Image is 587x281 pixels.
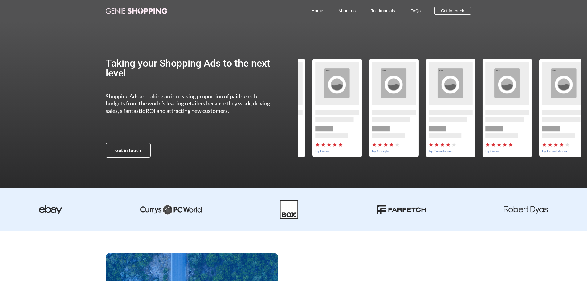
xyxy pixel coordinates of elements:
span: Get in touch [115,148,141,153]
a: FAQs [403,4,428,18]
div: by-google [365,59,422,157]
div: Slides [298,59,581,157]
img: genie-shopping-logo [106,8,167,14]
h2: Taking your Shopping Ads to the next level [106,58,276,78]
img: farfetch-01 [377,205,426,214]
div: 3 / 5 [308,59,365,157]
a: Get in touch [106,143,151,158]
div: by-crowdstorm [422,59,479,157]
a: About us [331,4,363,18]
div: 5 / 5 [422,59,479,157]
a: Testimonials [363,4,403,18]
img: robert dyas [504,206,548,214]
nav: Menu [194,4,429,18]
img: Box-01 [280,200,298,219]
div: 4 / 5 [365,59,422,157]
a: Get in touch [434,7,471,15]
div: 1 / 5 [479,59,535,157]
div: by-genie [308,59,365,157]
img: ebay-dark [39,205,62,214]
span: Shopping Ads are taking an increasing proportion of paid search budgets from the world’s leading ... [106,93,270,114]
span: Get in touch [441,9,464,13]
div: by-genie [479,59,535,157]
a: Home [304,4,331,18]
